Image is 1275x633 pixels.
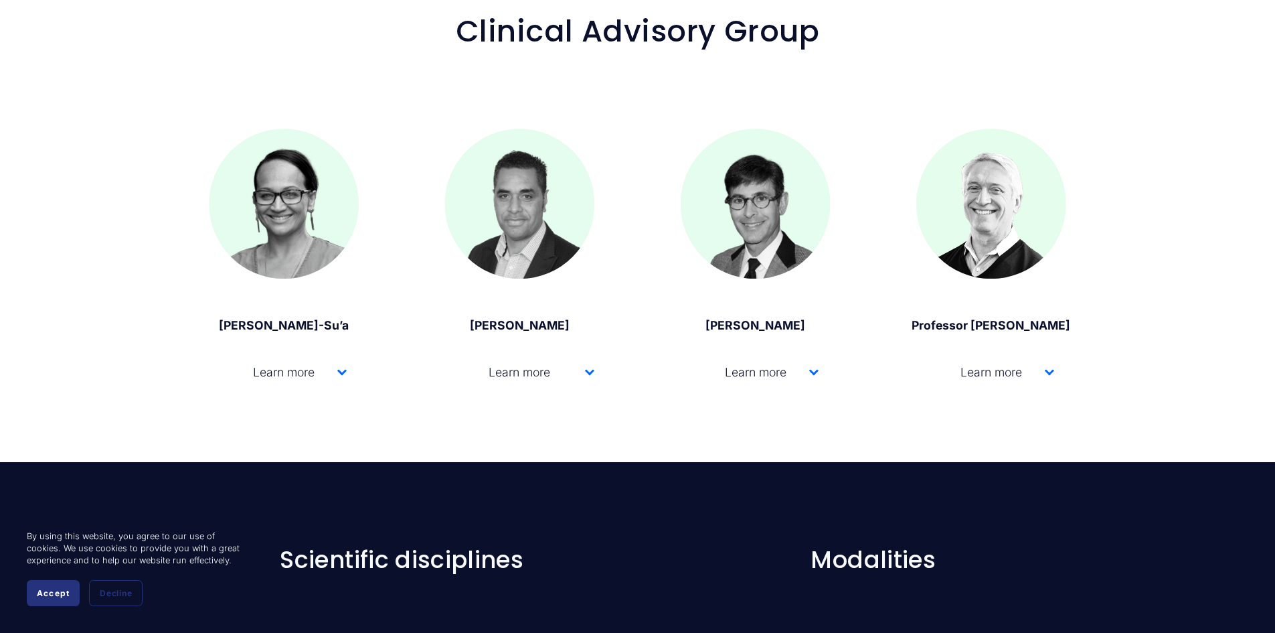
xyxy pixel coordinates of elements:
button: Decline [89,580,143,606]
span: Learn more [221,365,337,379]
section: Cookie banner [13,517,254,620]
h2: Clinical Advisory Group [170,15,1106,48]
span: Decline [100,588,132,598]
span: Accept [37,588,70,598]
strong: [PERSON_NAME]-Su’a [219,318,349,332]
span: Learn more [928,365,1045,379]
strong: [PERSON_NAME] [705,318,805,332]
button: Accept [27,580,80,606]
button: Learn more [444,345,594,399]
span: Learn more [444,365,585,379]
button: Learn more [209,345,359,399]
p: By using this website, you agree to our use of cookies. We use cookies to provide you with a grea... [27,531,241,567]
span: Learn more [693,365,809,379]
h3: Scientific disciplines [248,547,556,573]
h3: Modalities [719,547,1027,573]
strong: [PERSON_NAME] [470,318,570,332]
strong: Professor [PERSON_NAME] [912,318,1070,332]
button: Learn more [916,345,1066,399]
button: Learn more [681,345,831,399]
